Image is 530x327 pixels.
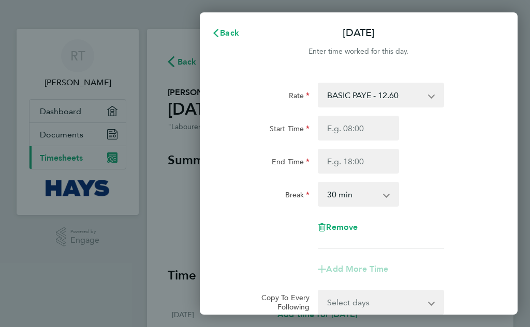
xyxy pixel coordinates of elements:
button: Back [201,23,249,43]
span: Back [220,28,239,38]
p: [DATE] [343,26,375,40]
input: E.g. 08:00 [318,116,399,141]
button: Remove [318,223,358,231]
span: Remove [326,222,358,232]
div: Enter time worked for this day. [200,45,518,58]
label: Start Time [270,124,310,136]
label: Break [285,190,310,203]
input: E.g. 18:00 [318,149,399,174]
label: Rate [289,91,310,103]
label: End Time [272,157,310,169]
label: Copy To Every Following [251,293,310,312]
